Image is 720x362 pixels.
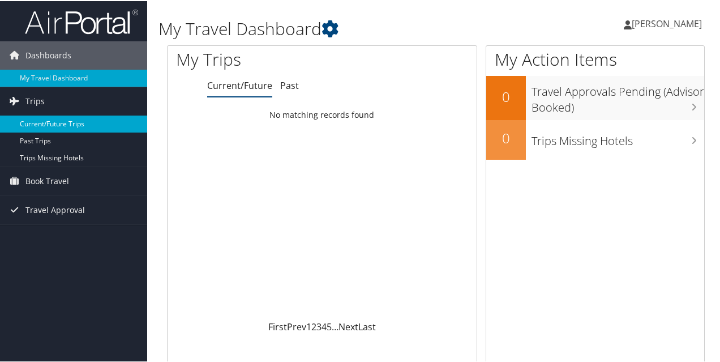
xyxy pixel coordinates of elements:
a: Next [338,320,358,332]
a: 5 [327,320,332,332]
a: 2 [311,320,316,332]
h1: My Action Items [486,46,704,70]
td: No matching records found [168,104,477,124]
h2: 0 [486,127,526,147]
a: First [268,320,287,332]
h1: My Trips [176,46,339,70]
a: 0Travel Approvals Pending (Advisor Booked) [486,75,704,118]
a: Past [280,78,299,91]
a: 0Trips Missing Hotels [486,119,704,159]
h1: My Travel Dashboard [158,16,528,40]
a: 3 [316,320,322,332]
a: Prev [287,320,306,332]
span: Trips [25,86,45,114]
h3: Trips Missing Hotels [532,126,704,148]
img: airportal-logo.png [25,7,138,34]
a: [PERSON_NAME] [624,6,713,40]
span: Dashboards [25,40,71,69]
span: Book Travel [25,166,69,194]
a: 1 [306,320,311,332]
a: Last [358,320,376,332]
a: Current/Future [207,78,272,91]
span: Travel Approval [25,195,85,223]
span: … [332,320,338,332]
h2: 0 [486,86,526,105]
h3: Travel Approvals Pending (Advisor Booked) [532,77,704,114]
span: [PERSON_NAME] [632,16,702,29]
a: 4 [322,320,327,332]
